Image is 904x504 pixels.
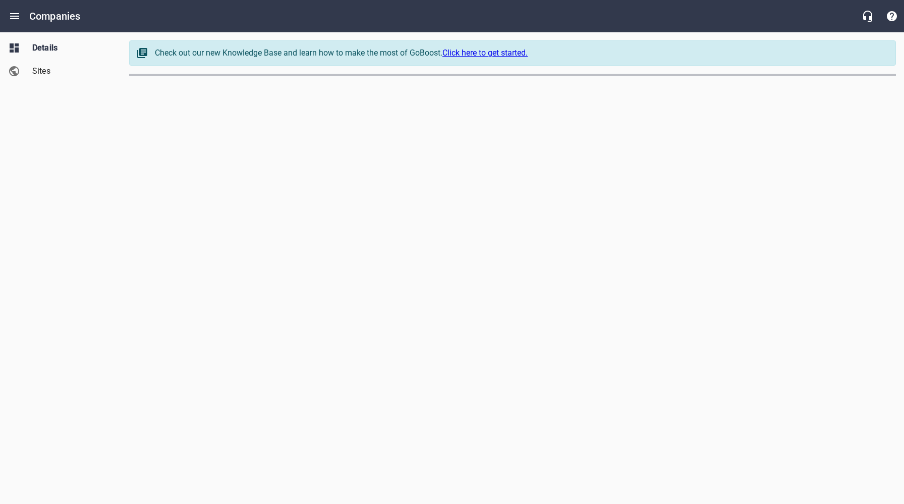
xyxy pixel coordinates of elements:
[442,48,528,58] a: Click here to get started.
[32,65,109,77] span: Sites
[880,4,904,28] button: Support Portal
[155,47,885,59] div: Check out our new Knowledge Base and learn how to make the most of GoBoost.
[3,4,27,28] button: Open drawer
[29,8,80,24] h6: Companies
[32,42,109,54] span: Details
[856,4,880,28] button: Live Chat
